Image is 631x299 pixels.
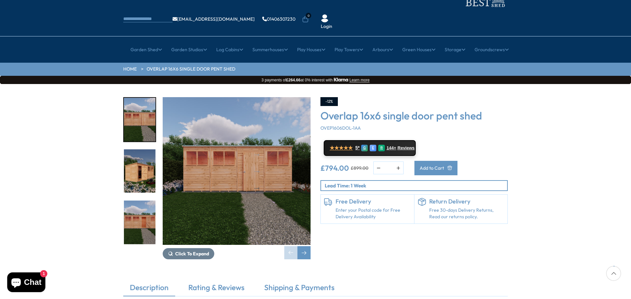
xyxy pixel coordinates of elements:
[320,164,349,172] ins: £794.00
[175,251,209,257] span: Click To Expand
[370,145,376,151] div: E
[123,97,156,142] div: 1 / 8
[325,182,507,189] p: Lead Time: 1 Week
[163,97,311,245] img: Overlap 16x6 single door pent shed
[297,246,311,259] div: Next slide
[320,125,361,131] span: OVEP1606DOL-1AA
[320,97,338,106] div: -12%
[336,207,411,220] a: Enter your Postal code for Free Delivery Availability
[402,41,435,58] a: Green Houses
[258,282,341,296] a: Shipping & Payments
[262,17,295,21] a: 01406307230
[216,41,243,58] a: Log Cabins
[335,41,363,58] a: Play Towers
[321,23,332,30] a: Login
[429,207,504,220] p: Free 30-days Delivery Returns, Read our returns policy.
[5,272,47,294] inbox-online-store-chat: Shopify online store chat
[130,41,162,58] a: Garden Shed
[306,13,311,18] span: 0
[475,41,509,58] a: Groundscrews
[124,98,155,141] img: Overlap_Pent_16x6_win_Garden_front_200x200.jpg
[123,66,137,73] a: HOME
[324,140,416,156] a: ★★★★★ 5* G E R 144+ Reviews
[351,166,368,170] del: £899.00
[386,145,396,151] span: 144+
[445,41,465,58] a: Storage
[124,149,155,193] img: Overlap_Pent_16x6_win_Garden_LH_swap_200x200.jpg
[123,149,156,194] div: 2 / 8
[378,145,385,151] div: R
[163,97,311,259] div: 1 / 8
[252,41,288,58] a: Summerhouses
[398,145,415,151] span: Reviews
[302,16,309,23] a: 0
[336,198,411,205] h6: Free Delivery
[124,201,155,244] img: Overlap_Pent_16x6_win_Garden_FRONT_OPEN_200x200.jpg
[420,166,444,170] span: Add to Cart
[284,246,297,259] div: Previous slide
[123,282,175,296] a: Description
[163,248,214,259] button: Click To Expand
[414,161,457,175] button: Add to Cart
[361,145,368,151] div: G
[147,66,235,73] a: Overlap 16x6 single door pent shed
[321,14,329,22] img: User Icon
[320,109,508,122] h3: Overlap 16x6 single door pent shed
[171,41,207,58] a: Garden Studios
[372,41,393,58] a: Arbours
[297,41,325,58] a: Play Houses
[182,282,251,296] a: Rating & Reviews
[173,17,255,21] a: [EMAIL_ADDRESS][DOMAIN_NAME]
[429,198,504,205] h6: Return Delivery
[123,200,156,245] div: 3 / 8
[330,145,353,151] span: ★★★★★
